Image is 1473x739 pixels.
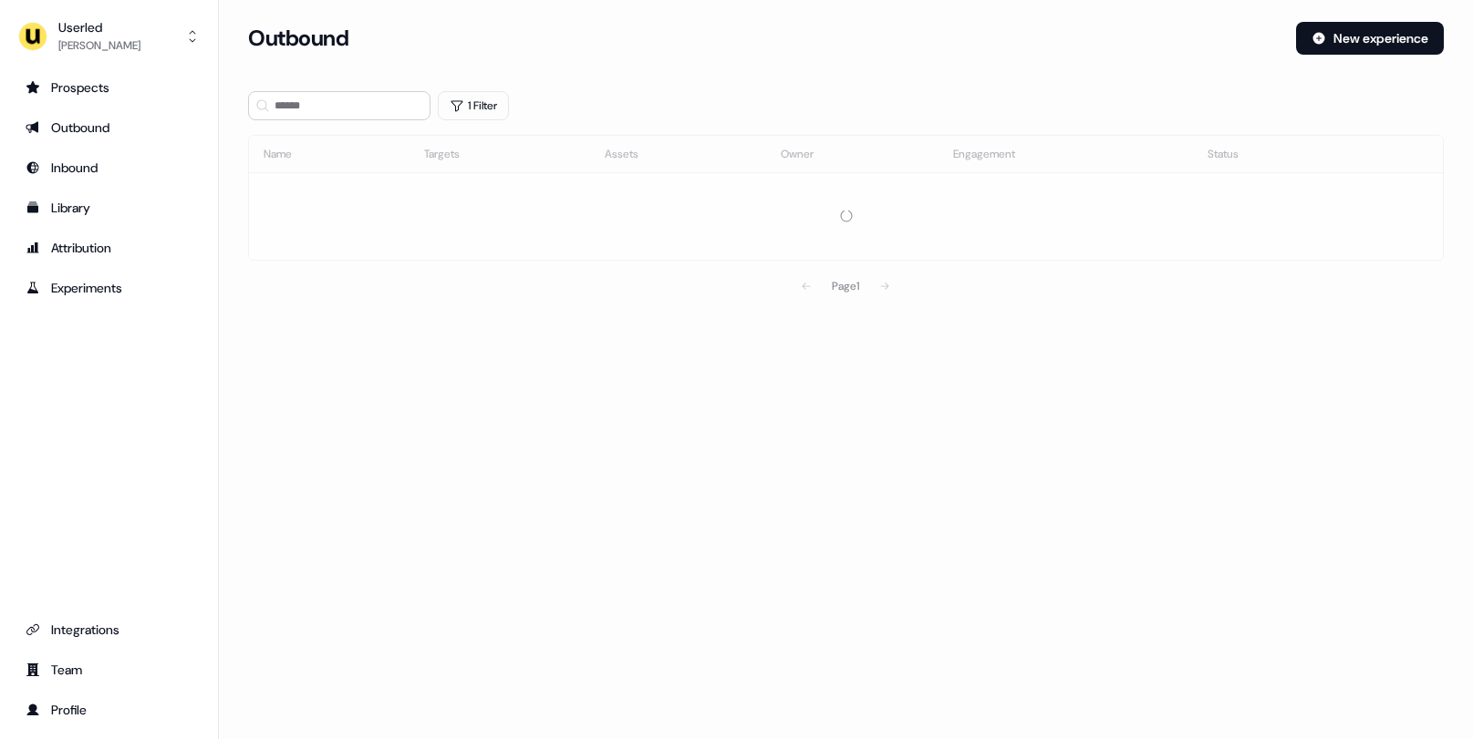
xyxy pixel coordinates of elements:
[15,233,203,262] a: Go to attribution
[26,621,192,639] div: Integrations
[15,273,203,303] a: Go to experiments
[26,239,192,257] div: Attribution
[58,18,140,36] div: Userled
[15,73,203,102] a: Go to prospects
[26,118,192,137] div: Outbound
[248,25,348,52] h3: Outbound
[438,91,509,120] button: 1 Filter
[15,153,203,182] a: Go to Inbound
[26,661,192,679] div: Team
[26,199,192,217] div: Library
[15,193,203,222] a: Go to templates
[15,655,203,684] a: Go to team
[15,113,203,142] a: Go to outbound experience
[26,159,192,177] div: Inbound
[58,36,140,55] div: [PERSON_NAME]
[1296,22,1444,55] button: New experience
[26,279,192,297] div: Experiments
[15,695,203,724] a: Go to profile
[26,701,192,719] div: Profile
[15,15,203,58] button: Userled[PERSON_NAME]
[15,615,203,644] a: Go to integrations
[26,78,192,97] div: Prospects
